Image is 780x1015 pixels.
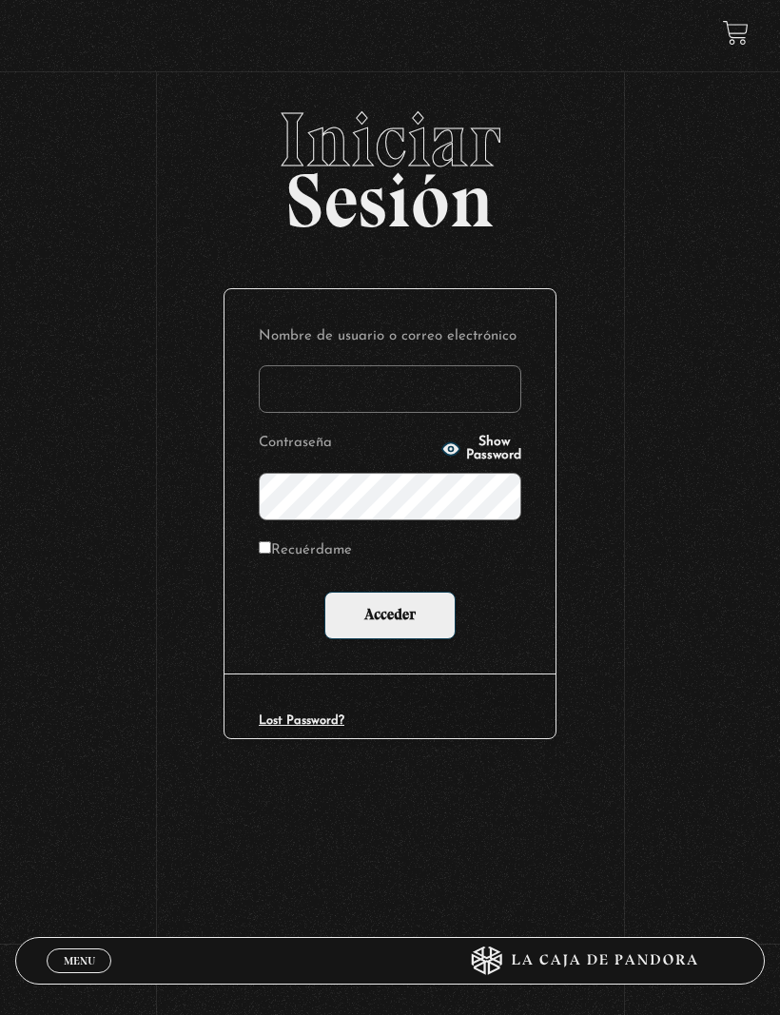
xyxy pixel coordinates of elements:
span: Menu [64,955,95,966]
label: Recuérdame [259,537,352,565]
span: Iniciar [15,102,764,178]
label: Contraseña [259,430,436,458]
h2: Sesión [15,102,764,224]
span: Cerrar [57,971,102,985]
a: View your shopping cart [723,20,749,46]
label: Nombre de usuario o correo electrónico [259,323,521,351]
input: Recuérdame [259,541,271,554]
a: Lost Password? [259,714,344,727]
span: Show Password [466,436,521,462]
button: Show Password [441,436,521,462]
input: Acceder [324,592,456,639]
